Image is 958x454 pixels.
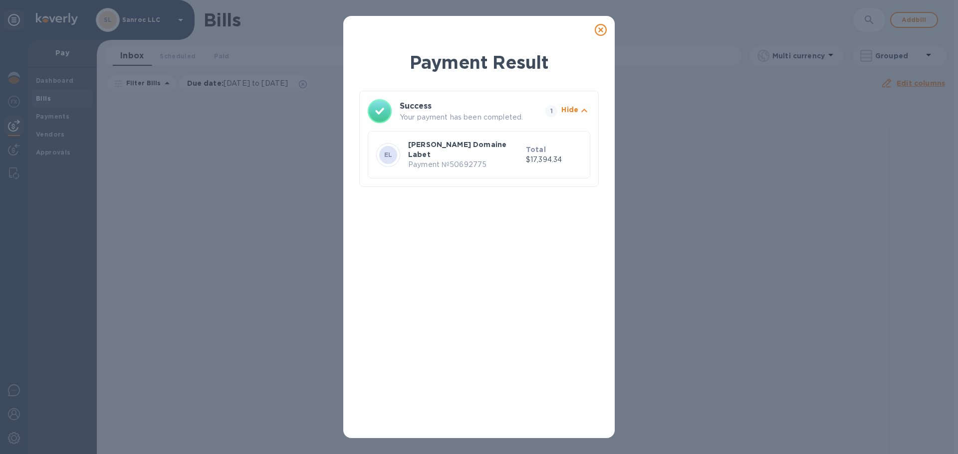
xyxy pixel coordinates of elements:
[359,50,599,75] h1: Payment Result
[400,100,527,112] h3: Success
[561,105,578,115] p: Hide
[545,105,557,117] span: 1
[526,154,582,165] p: $17,394.34
[526,146,546,153] b: Total
[561,105,590,118] button: Hide
[384,151,393,158] b: EL
[400,112,541,123] p: Your payment has been completed.
[408,159,522,170] p: Payment № 50692775
[408,140,522,159] p: [PERSON_NAME] Domaine Labet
